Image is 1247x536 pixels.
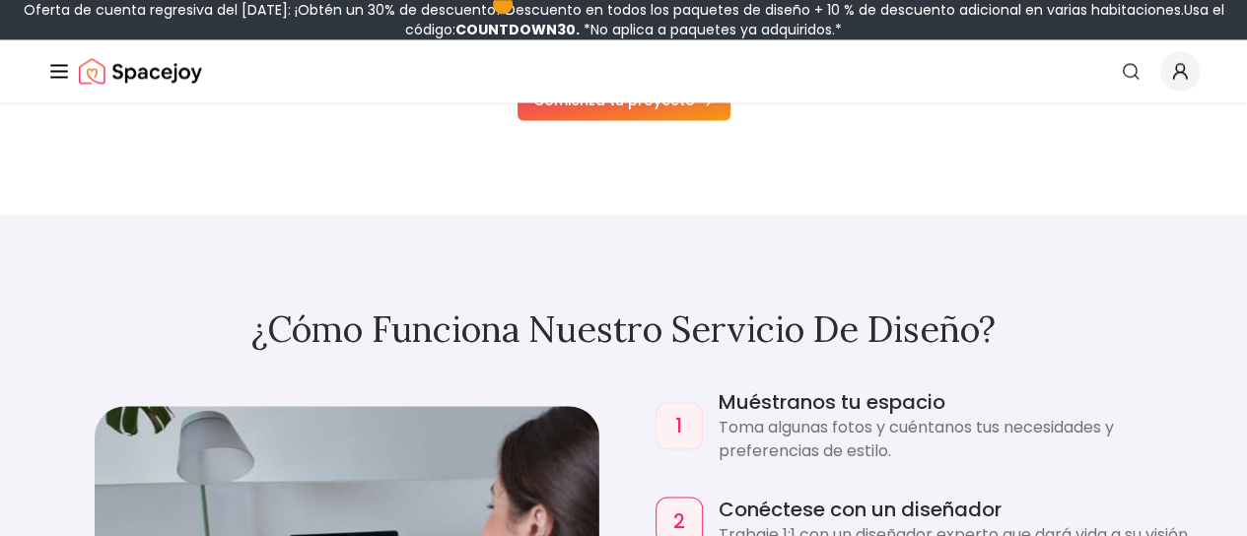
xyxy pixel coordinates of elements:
font: 2 [673,506,685,534]
font: *No aplica a paquetes ya adquiridos.* [584,20,842,39]
div: Muéstranos tu espacio: toma algunas fotos y cuéntanos tus necesidades y preferencias de estilo. [648,380,1201,471]
font: Conéctese con un diseñador [719,495,1002,522]
font: ¿Cómo funciona nuestro servicio de diseño? [251,306,996,352]
font: Muéstranos tu espacio [719,388,945,416]
font: COUNTDOWN30. [455,20,580,39]
a: Alegría espacial [79,51,202,91]
font: 1 [675,412,682,439]
nav: Global [47,39,1200,102]
font: Toma algunas fotos y cuéntanos tus necesidades y preferencias de estilo. [719,416,1114,462]
img: Logotipo de Spacejoy [79,51,202,91]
